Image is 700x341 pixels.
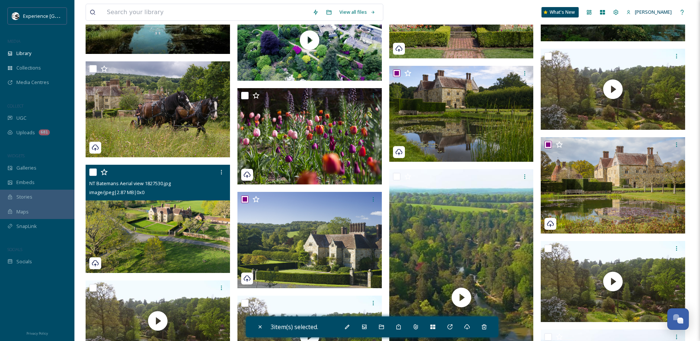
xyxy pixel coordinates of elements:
[635,9,672,15] span: [PERSON_NAME]
[103,4,309,20] input: Search your library
[16,79,49,86] span: Media Centres
[541,137,685,234] img: NT Batemans house and pond 1827780.jpg
[16,50,31,57] span: Library
[16,193,32,200] span: Stories
[237,88,382,184] img: NT Batemans tulips spring garden 1848235.jpg
[89,189,144,196] span: image/jpeg | 2.87 MB | 0 x 0
[7,153,25,158] span: WIDGETS
[16,258,32,265] span: Socials
[26,328,48,337] a: Privacy Policy
[12,12,19,20] img: WSCC%20ES%20Socials%20Icon%20-%20Secondary%20-%20Black.jpg
[26,331,48,336] span: Privacy Policy
[667,308,689,330] button: Open Chat
[7,247,22,252] span: SOCIALS
[541,241,685,322] img: thumbnail
[7,103,23,109] span: COLLECT
[16,129,35,136] span: Uploads
[16,164,36,171] span: Galleries
[39,129,50,135] div: 681
[89,180,171,187] span: NT Batemans Aerial view 1827530.jpg
[389,66,534,162] img: NT Batemans garden pond house 1860028.jpg
[86,165,230,273] img: NT Batemans Aerial view 1827530.jpg
[16,64,41,71] span: Collections
[623,5,675,19] a: [PERSON_NAME]
[7,38,20,44] span: MEDIA
[336,5,379,19] a: View all files
[271,323,318,331] span: 3 item(s) selected.
[16,223,37,230] span: SnapLink
[16,208,29,215] span: Maps
[541,7,579,17] a: What's New
[541,49,685,130] img: thumbnail
[86,61,230,158] img: NT Batemans working horses 1860012.jpg
[237,192,382,288] img: NT Batemans house and garden 170998.jpg
[23,12,97,19] span: Experience [GEOGRAPHIC_DATA]
[16,115,26,122] span: UGC
[16,179,35,186] span: Embeds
